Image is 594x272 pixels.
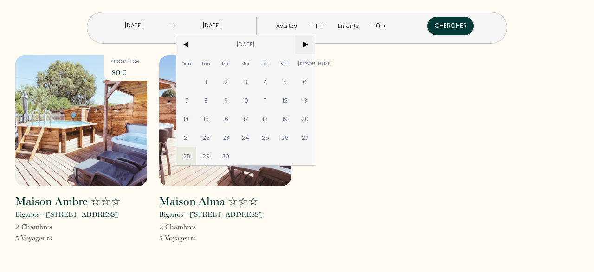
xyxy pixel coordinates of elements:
[196,91,216,110] span: 8
[15,55,147,186] img: rental-image
[295,91,315,110] span: 13
[159,196,258,207] h2: Maison Alma ☆☆☆
[275,128,295,147] span: 26
[295,72,315,91] span: 6
[176,128,196,147] span: 21
[236,54,256,72] span: Mer
[15,196,121,207] h2: Maison Ambre ☆☆☆
[295,35,315,54] span: >
[255,54,275,72] span: Jeu
[236,91,256,110] span: 10
[295,110,315,128] span: 20
[236,128,256,147] span: 24
[276,22,300,31] div: Adultes
[313,19,320,33] div: 1
[159,209,263,220] p: Biganos - [STREET_ADDRESS]
[275,54,295,72] span: Ven
[216,72,236,91] span: 2
[295,54,315,72] span: [PERSON_NAME]
[216,110,236,128] span: 16
[374,19,382,33] div: 0
[216,91,236,110] span: 9
[176,147,196,165] span: 28
[216,54,236,72] span: Mar
[275,91,295,110] span: 12
[176,91,196,110] span: 7
[49,234,52,242] span: s
[15,221,52,233] p: 2 Chambre
[216,128,236,147] span: 23
[176,35,196,54] span: <
[15,209,119,220] p: Biganos - [STREET_ADDRESS]
[196,128,216,147] span: 22
[236,72,256,91] span: 3
[193,223,196,231] span: s
[275,72,295,91] span: 5
[236,110,256,128] span: 17
[255,72,275,91] span: 4
[98,17,169,35] input: Arrivée
[111,66,140,79] p: 80 €
[15,233,52,244] p: 5 Voyageur
[176,110,196,128] span: 14
[275,110,295,128] span: 19
[196,54,216,72] span: Lun
[196,35,295,54] span: [DATE]
[370,21,374,30] a: -
[216,147,236,165] span: 30
[49,223,52,231] span: s
[320,21,324,30] a: +
[196,72,216,91] span: 1
[176,17,247,35] input: Départ
[169,22,176,29] img: guests
[159,55,291,186] img: rental-image
[159,221,196,233] p: 2 Chambre
[255,128,275,147] span: 25
[193,234,196,242] span: s
[427,17,474,35] button: Chercher
[111,57,140,66] p: à partir de
[382,21,387,30] a: +
[255,91,275,110] span: 11
[196,147,216,165] span: 29
[310,21,313,30] a: -
[159,233,196,244] p: 5 Voyageur
[196,110,216,128] span: 15
[338,22,362,31] div: Enfants
[255,110,275,128] span: 18
[176,54,196,72] span: Dim
[295,128,315,147] span: 27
